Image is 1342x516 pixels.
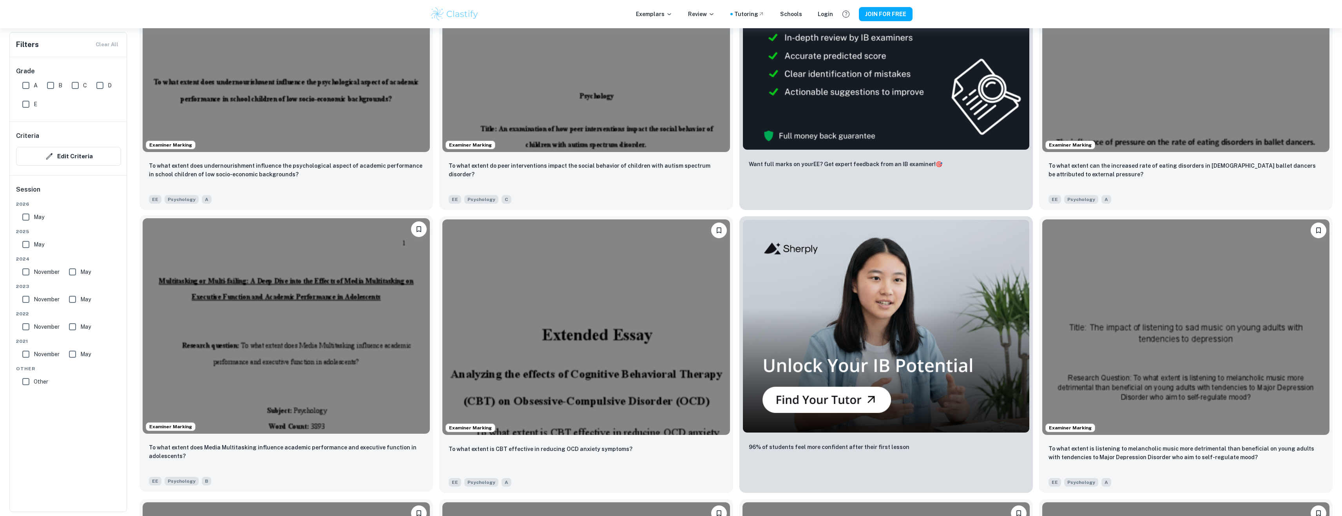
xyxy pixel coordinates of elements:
span: Psychology [464,195,498,204]
span: Psychology [1064,478,1098,487]
span: Psychology [165,195,199,204]
p: 96% of students feel more confident after their first lesson [749,443,909,451]
span: November [34,322,60,331]
span: EE [449,195,461,204]
span: Psychology [165,477,199,485]
span: A [1101,478,1111,487]
span: Examiner Marking [1046,424,1095,431]
p: To what extent does Media Multitasking influence academic performance and executive function in a... [149,443,424,460]
button: Please log in to bookmark exemplars [1311,223,1326,238]
span: 2021 [16,338,121,345]
span: May [80,295,91,304]
img: Psychology EE example thumbnail: To what extent does Media Multitasking i [143,218,430,434]
p: Want full marks on your EE ? Get expert feedback from an IB examiner! [749,160,942,168]
span: Examiner Marking [1046,141,1095,148]
button: JOIN FOR FREE [859,7,913,21]
h6: Criteria [16,131,39,141]
img: Thumbnail [743,219,1030,433]
h6: Grade [16,67,121,76]
span: November [34,350,60,358]
button: Help and Feedback [839,7,853,21]
a: Schools [780,10,802,18]
button: Please log in to bookmark exemplars [411,221,427,237]
a: Login [818,10,833,18]
span: Psychology [464,478,498,487]
p: Review [688,10,715,18]
span: November [34,295,60,304]
span: May [80,350,91,358]
span: 2023 [16,283,121,290]
span: EE [449,478,461,487]
span: E [34,100,37,109]
span: 2024 [16,255,121,263]
span: Psychology [1064,195,1098,204]
span: EE [1049,195,1061,204]
span: Examiner Marking [446,424,495,431]
button: Please log in to bookmark exemplars [711,223,727,238]
span: A [502,478,511,487]
span: B [58,81,62,90]
span: C [83,81,87,90]
span: Examiner Marking [146,423,195,430]
span: B [202,477,211,485]
a: Tutoring [734,10,764,18]
span: C [502,195,511,204]
span: 2022 [16,310,121,317]
span: A [202,195,212,204]
span: May [34,240,44,249]
p: To what extent can the increased rate of eating disorders in female ballet dancers be attributed ... [1049,161,1323,179]
img: Psychology EE example thumbnail: To what extent is CBT effective in reduc [442,219,730,435]
span: Examiner Marking [446,141,495,148]
a: Examiner MarkingPlease log in to bookmark exemplarsTo what extent does Media Multitasking influen... [139,216,433,493]
h6: Session [16,185,121,201]
p: To what extent is listening to melancholic music more detrimental than beneficial on young adults... [1049,444,1323,462]
h6: Filters [16,39,39,50]
span: May [34,213,44,221]
span: 2026 [16,201,121,208]
span: Examiner Marking [146,141,195,148]
span: D [108,81,112,90]
p: To what extent is CBT effective in reducing OCD anxiety symptoms? [449,445,632,453]
p: Exemplars [636,10,672,18]
span: EE [149,195,161,204]
p: To what extent do peer interventions impact the social behavior of children with autism spectrum ... [449,161,723,179]
span: November [34,268,60,276]
span: Other [16,365,121,372]
button: Edit Criteria [16,147,121,166]
span: A [34,81,38,90]
a: Thumbnail96% of students feel more confident after their first lesson [739,216,1033,493]
span: A [1101,195,1111,204]
a: Examiner MarkingPlease log in to bookmark exemplarsTo what extent is listening to melancholic mus... [1039,216,1333,493]
span: 🎯 [936,161,942,167]
p: To what extent does undernourishment influence the psychological aspect of academic performance i... [149,161,424,179]
img: Psychology EE example thumbnail: To what extent is listening to melanchol [1042,219,1329,435]
span: Other [34,377,48,386]
img: Clastify logo [430,6,480,22]
span: May [80,268,91,276]
span: May [80,322,91,331]
a: Examiner MarkingPlease log in to bookmark exemplarsTo what extent is CBT effective in reducing OC... [439,216,733,493]
span: EE [1049,478,1061,487]
span: EE [149,477,161,485]
span: 2025 [16,228,121,235]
